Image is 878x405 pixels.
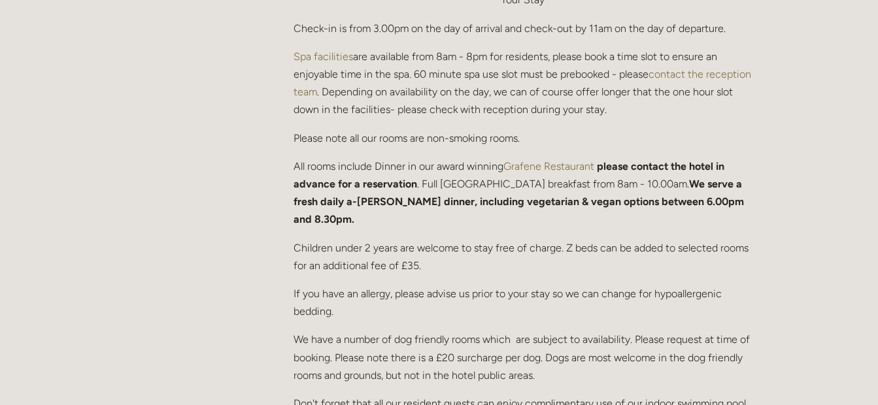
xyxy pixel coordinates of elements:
[294,239,752,274] p: Children under 2 years are welcome to stay free of charge. Z beds can be added to selected rooms ...
[294,178,747,225] strong: We serve a fresh daily a-[PERSON_NAME] dinner, including vegetarian & vegan options between 6.00p...
[294,285,752,320] p: If you have an allergy, please advise us prior to your stay so we can change for hypoallergenic b...
[503,160,594,172] a: Grafene Restaurant
[294,48,752,119] p: are available from 8am - 8pm for residents, please book a time slot to ensure an enjoyable time i...
[294,50,353,63] a: Spa facilities
[294,157,752,229] p: All rooms include Dinner in our award winning . Full [GEOGRAPHIC_DATA] breakfast from 8am - 10.00am.
[294,331,752,384] p: We have a number of dog friendly rooms which are subject to availability. Please request at time ...
[294,20,752,37] p: Check-in is from 3.00pm on the day of arrival and check-out by 11am on the day of departure.
[294,129,752,147] p: Please note all our rooms are non-smoking rooms.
